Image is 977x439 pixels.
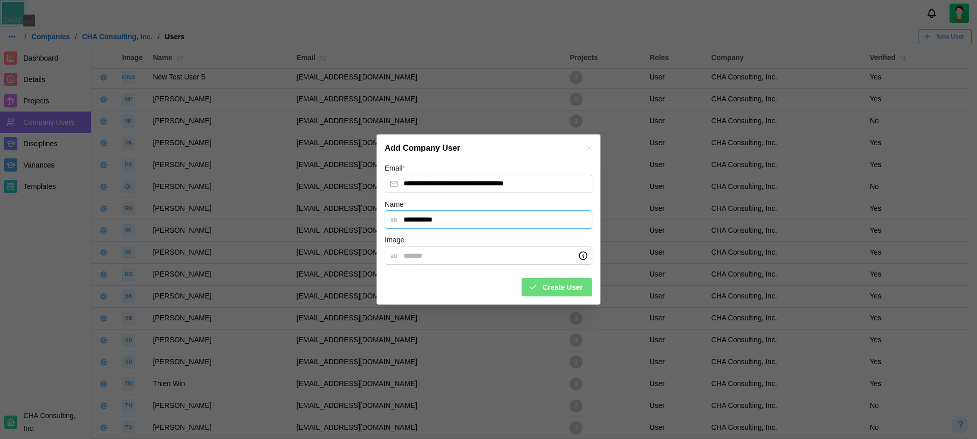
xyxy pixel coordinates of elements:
[385,199,407,210] label: Name
[385,144,460,152] h2: Add Company User
[542,279,583,296] span: Create User
[385,235,405,246] label: Image
[385,163,405,174] label: Email
[522,278,592,296] button: Create User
